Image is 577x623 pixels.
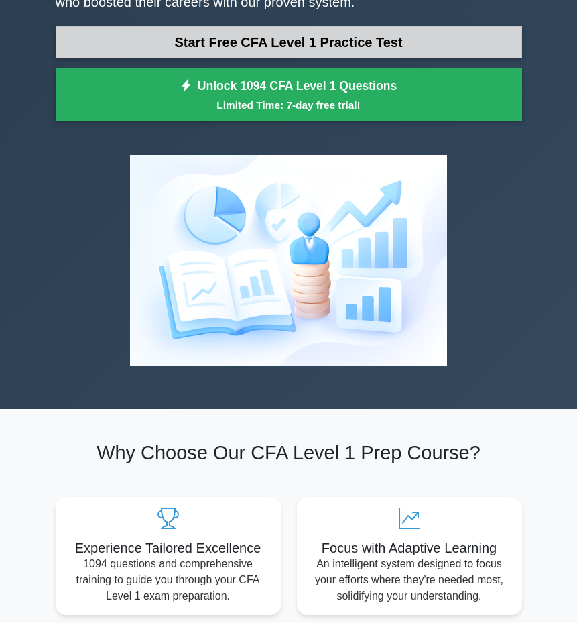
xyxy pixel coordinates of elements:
small: Limited Time: 7-day free trial! [72,97,505,113]
p: An intelligent system designed to focus your efforts where they're needed most, solidifying your ... [308,556,511,604]
h5: Experience Tailored Excellence [66,540,270,556]
p: 1094 questions and comprehensive training to guide you through your CFA Level 1 exam preparation. [66,556,270,604]
a: Unlock 1094 CFA Level 1 QuestionsLimited Time: 7-day free trial! [56,68,522,122]
h2: Why Choose Our CFA Level 1 Prep Course? [56,441,522,465]
h5: Focus with Adaptive Learning [308,540,511,556]
a: Start Free CFA Level 1 Practice Test [56,26,522,58]
img: Chartered Financial Analyst Level 1 Preview [119,144,458,377]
